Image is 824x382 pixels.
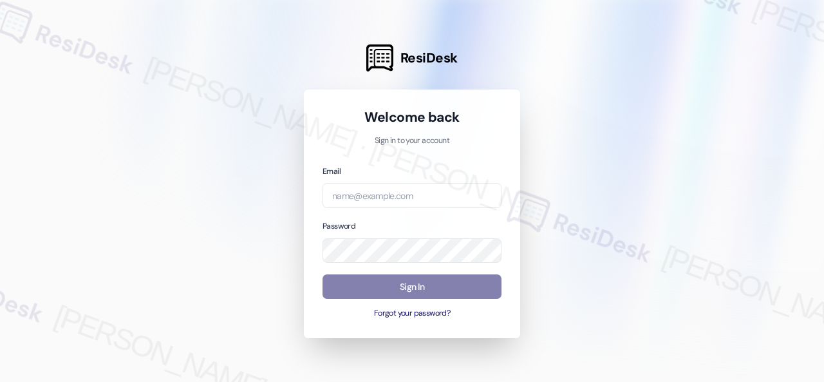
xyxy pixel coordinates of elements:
label: Password [323,221,355,231]
input: name@example.com [323,183,501,208]
button: Sign In [323,274,501,300]
img: ResiDesk Logo [366,44,393,72]
p: Sign in to your account [323,135,501,147]
button: Forgot your password? [323,308,501,320]
label: Email [323,166,341,177]
span: ResiDesk [400,49,458,67]
h1: Welcome back [323,108,501,126]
